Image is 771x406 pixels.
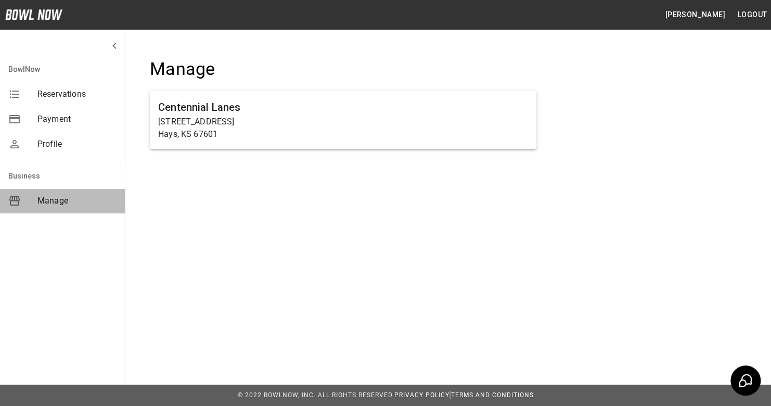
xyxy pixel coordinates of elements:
h6: Centennial Lanes [158,99,528,116]
span: Reservations [37,88,117,100]
a: Terms and Conditions [451,391,534,399]
img: logo [5,9,62,20]
button: Logout [734,5,771,24]
h4: Manage [150,58,536,80]
span: Manage [37,195,117,207]
span: © 2022 BowlNow, Inc. All Rights Reserved. [237,391,394,399]
span: Profile [37,138,117,150]
a: Privacy Policy [394,391,449,399]
span: Payment [37,113,117,125]
p: Hays, KS 67601 [158,128,528,141]
button: [PERSON_NAME] [661,5,729,24]
p: [STREET_ADDRESS] [158,116,528,128]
